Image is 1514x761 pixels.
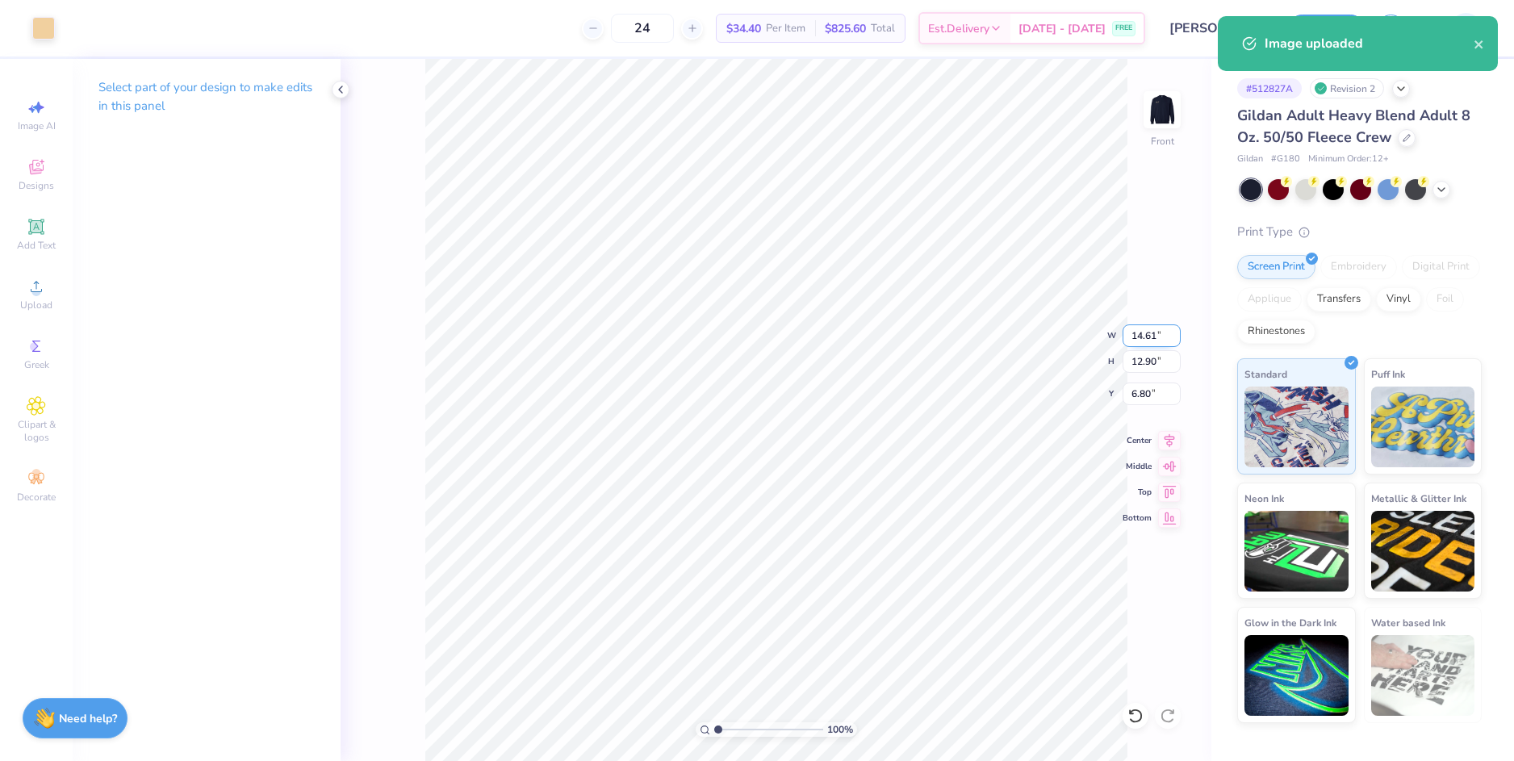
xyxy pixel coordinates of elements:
span: $34.40 [726,20,761,37]
img: Metallic & Glitter Ink [1371,511,1475,592]
img: Neon Ink [1244,511,1349,592]
span: Water based Ink [1371,614,1445,631]
img: Puff Ink [1371,387,1475,467]
span: Per Item [766,20,805,37]
input: – – [611,14,674,43]
div: Revision 2 [1310,78,1384,98]
div: Rhinestones [1237,320,1315,344]
div: Applique [1237,287,1302,312]
span: Puff Ink [1371,366,1405,383]
div: Transfers [1307,287,1371,312]
div: # 512827A [1237,78,1302,98]
span: 100 % [827,722,853,737]
span: # G180 [1271,153,1300,166]
span: Gildan Adult Heavy Blend Adult 8 Oz. 50/50 Fleece Crew [1237,106,1470,147]
span: Est. Delivery [928,20,989,37]
span: Designs [19,179,54,192]
div: Digital Print [1402,255,1480,279]
input: Untitled Design [1157,12,1276,44]
span: Center [1123,435,1152,446]
span: Clipart & logos [8,418,65,444]
button: close [1474,34,1485,53]
div: Foil [1426,287,1464,312]
img: Glow in the Dark Ink [1244,635,1349,716]
span: Glow in the Dark Ink [1244,614,1336,631]
div: Front [1151,134,1174,148]
span: Standard [1244,366,1287,383]
img: Water based Ink [1371,635,1475,716]
img: Front [1146,94,1178,126]
span: Upload [20,299,52,312]
span: Image AI [18,119,56,132]
span: Decorate [17,491,56,504]
span: Total [871,20,895,37]
span: Neon Ink [1244,490,1284,507]
span: Top [1123,487,1152,498]
span: Gildan [1237,153,1263,166]
span: Add Text [17,239,56,252]
span: Minimum Order: 12 + [1308,153,1389,166]
strong: Need help? [59,711,117,726]
div: Embroidery [1320,255,1397,279]
span: $825.60 [825,20,866,37]
p: Select part of your design to make edits in this panel [98,78,315,115]
span: Bottom [1123,512,1152,524]
span: FREE [1115,23,1132,34]
div: Image uploaded [1265,34,1474,53]
span: Middle [1123,461,1152,472]
div: Vinyl [1376,287,1421,312]
span: Metallic & Glitter Ink [1371,490,1466,507]
span: Greek [24,358,49,371]
div: Screen Print [1237,255,1315,279]
span: [DATE] - [DATE] [1018,20,1106,37]
img: Standard [1244,387,1349,467]
div: Print Type [1237,223,1482,241]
